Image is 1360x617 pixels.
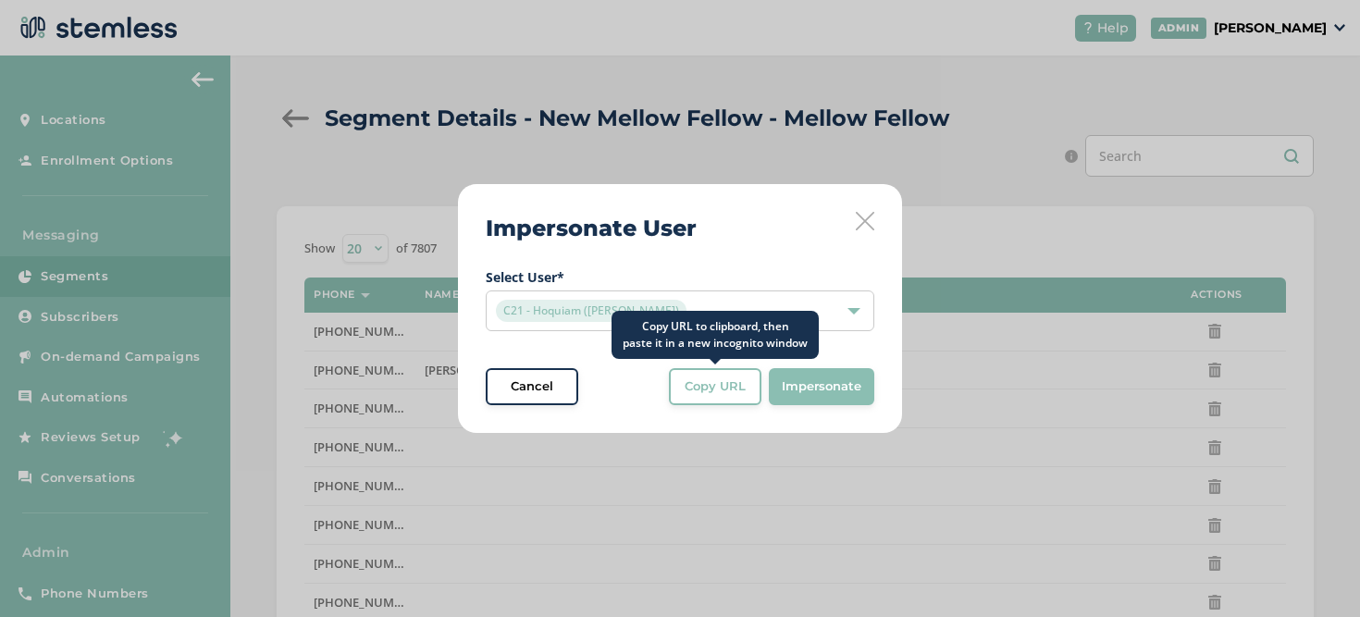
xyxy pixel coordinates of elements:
button: Impersonate [769,368,874,405]
span: Impersonate [782,377,861,396]
h2: Impersonate User [486,212,697,245]
iframe: Chat Widget [1267,528,1360,617]
span: C21 - Hoquiam ([PERSON_NAME]) [496,300,686,322]
div: Copy URL to clipboard, then paste it in a new incognito window [612,311,819,359]
span: Cancel [511,377,553,396]
button: Copy URL [669,368,761,405]
button: Cancel [486,368,578,405]
span: Copy URL [685,377,746,396]
label: Select User [486,267,874,287]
